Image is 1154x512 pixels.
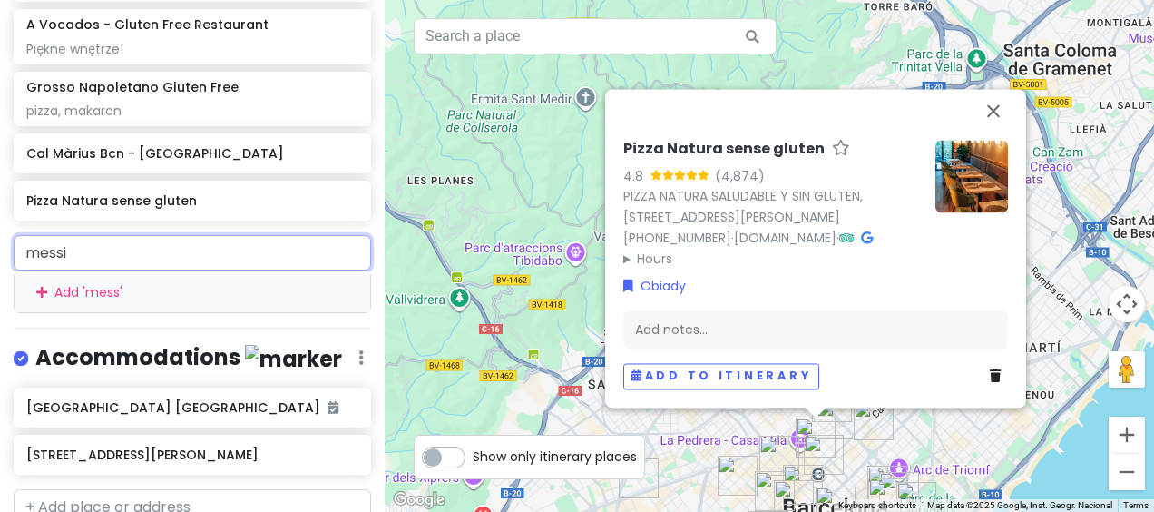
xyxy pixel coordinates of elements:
[839,231,854,244] i: Tripadvisor
[15,271,370,312] div: Add ' mess '
[1109,351,1145,388] button: Drag Pegman onto the map to open Street View
[245,345,342,373] img: marker
[389,488,449,512] img: Google
[861,231,873,244] i: Google Maps
[623,363,819,389] button: Add to itinerary
[1109,417,1145,453] button: Zoom in
[623,166,650,186] div: 4.8
[26,41,357,57] div: Piękne wnętrze!
[1123,500,1149,510] a: Terms (opens in new tab)
[26,447,357,463] h6: [STREET_ADDRESS][PERSON_NAME]
[26,145,357,162] h6: Cal Màrius Bcn - [GEOGRAPHIC_DATA]
[1109,454,1145,490] button: Zoom out
[26,399,357,416] h6: [GEOGRAPHIC_DATA] [GEOGRAPHIC_DATA]
[846,393,901,448] div: Carrer de Roger de Flor, 148
[35,343,342,373] h4: Accommodations
[473,447,637,467] span: Show only itinerary places
[776,458,830,512] div: A Vocados - Gluten Free Restaurant
[26,192,357,209] h6: Pizza Natura sense gluten
[927,500,1112,510] span: Map data ©2025 Google, Inst. Geogr. Nacional
[715,166,765,186] div: (4,874)
[623,140,825,159] h6: Pizza Natura sense gluten
[389,488,449,512] a: Open this area in Google Maps (opens a new window)
[623,276,686,296] a: Obiady
[14,235,371,271] input: + Add place or address
[328,401,338,414] i: Added to itinerary
[611,451,666,506] div: Manioca Gluten Free - Les Corts
[623,311,1008,350] div: Add notes...
[990,367,1008,387] a: Delete place
[623,249,921,269] summary: Hours
[838,499,916,512] button: Keyboard shortcuts
[623,188,863,227] a: PIZZA NATURA SALUDABLE Y SIN GLUTEN, [STREET_ADDRESS][PERSON_NAME]
[710,448,765,503] div: chök - Urgell
[26,16,269,33] h6: A Vocados - Gluten Free Restaurant
[414,18,777,54] input: Search a place
[752,428,807,483] div: Glutery Eixample
[935,140,1008,212] img: Picture of the place
[26,79,239,95] h6: Grosso Napoletano Gluten Free
[1109,286,1145,322] button: Map camera controls
[26,103,357,119] div: pizza, makaron
[623,229,731,247] a: [PHONE_NUMBER]
[734,229,836,247] a: [DOMAIN_NAME]
[623,140,921,269] div: · ·
[797,428,851,482] div: McDonald's
[832,140,850,159] a: Star place
[788,410,843,465] div: Pizza Natura sense gluten
[972,89,1015,133] button: Close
